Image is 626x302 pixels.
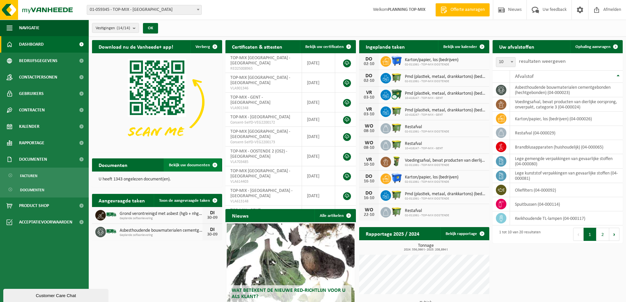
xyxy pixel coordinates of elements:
[405,147,443,151] span: 10-418247 - TOP-MIX - GENT
[20,170,37,182] span: Facturen
[405,113,486,117] span: 10-418247 - TOP-MIX - GENT
[405,80,486,83] span: 02-011061 - TOP-MIX OOSTENDE
[19,197,49,214] span: Product Shop
[584,228,596,241] button: 1
[19,118,39,135] span: Kalender
[405,158,486,163] span: Voedingsafval, bevat producten van dierlijke oorsprong, onverpakt, categorie 3
[230,179,296,184] span: VLA614403
[438,40,489,53] a: Bekijk uw kalender
[496,227,541,242] div: 1 tot 10 van 20 resultaten
[391,206,402,217] img: WB-1100-HPE-GN-50
[196,45,210,49] span: Verberg
[120,233,202,237] span: Geplande zelfaanlevering
[609,228,619,241] button: Next
[230,75,290,85] span: TOP-MIX [GEOGRAPHIC_DATA] - [GEOGRAPHIC_DATA]
[230,115,290,120] span: TOP-MIX - [GEOGRAPHIC_DATA]
[449,7,486,13] span: Offerte aanvragen
[302,73,336,93] td: [DATE]
[359,227,426,240] h2: Rapportage 2025 / 2024
[362,248,489,251] span: 2024: 556,066 t - 2025: 208,894 t
[302,166,336,186] td: [DATE]
[515,74,534,79] span: Afvalstof
[302,186,336,206] td: [DATE]
[391,189,402,200] img: WB-1100-HPE-GN-50
[510,83,623,97] td: asbesthoudende bouwmaterialen cementgebonden (hechtgebonden) (04-000023)
[362,95,376,100] div: 03-10
[230,159,296,165] span: VLA703485
[230,56,290,66] span: TOP-MIX [GEOGRAPHIC_DATA] - [GEOGRAPHIC_DATA]
[435,3,490,16] a: Offerte aanvragen
[405,208,449,214] span: Restafval
[391,105,402,117] img: WB-1100-HPE-GN-50
[362,107,376,112] div: VR
[362,73,376,79] div: DO
[19,102,45,118] span: Contracten
[496,58,515,67] span: 10
[405,197,486,201] span: 02-011061 - TOP-MIX OOSTENDE
[362,57,376,62] div: DO
[230,169,290,179] span: TOP-MIX [GEOGRAPHIC_DATA] - [GEOGRAPHIC_DATA]
[405,163,486,167] span: 02-011061 - TOP-MIX OOSTENDE
[19,36,44,53] span: Dashboard
[87,5,201,14] span: 01-059345 - TOP-MIX - Oostende
[106,209,117,220] img: BL-SO-LV
[120,228,202,233] span: Asbesthoudende bouwmaterialen cementgebonden (hechtgebonden)
[510,197,623,211] td: spuitbussen (04-000114)
[575,45,611,49] span: Ophaling aanvragen
[510,126,623,140] td: restafval (04-000029)
[510,154,623,169] td: lege gemengde verpakkingen van gevaarlijke stoffen (04-000080)
[92,40,180,53] h2: Download nu de Vanheede+ app!
[230,105,296,111] span: VLA901348
[120,211,202,217] span: Grond verontreinigd met asbest (hgb + nhgb) – afdruipzone
[106,226,117,237] img: BL-SO-LV
[362,179,376,184] div: 16-10
[96,23,130,33] span: Vestigingen
[362,213,376,217] div: 22-10
[405,58,458,63] span: Karton/papier, los (bedrijven)
[362,244,489,251] h3: Tonnage
[159,198,210,203] span: Toon de aangevraagde taken
[391,89,402,100] img: WB-1100-CU
[206,210,219,216] div: DI
[19,151,47,168] span: Documenten
[359,40,411,53] h2: Ingeplande taken
[19,69,57,85] span: Contactpersonen
[3,288,110,302] iframe: chat widget
[510,112,623,126] td: karton/papier, los (bedrijven) (04-000026)
[362,129,376,133] div: 08-10
[596,228,609,241] button: 2
[405,130,449,134] span: 02-011061 - TOP-MIX OOSTENDE
[92,158,134,171] h2: Documenten
[405,74,486,80] span: Pmd (plastiek, metaal, drankkartons) (bedrijven)
[230,129,290,139] span: TOP-MIX [GEOGRAPHIC_DATA] - [GEOGRAPHIC_DATA]
[405,96,486,100] span: 10-418247 - TOP-MIX - GENT
[405,175,458,180] span: Karton/papier, los (bedrijven)
[164,158,221,172] a: Bekijk uw documenten
[230,120,296,125] span: Consent-SelfD-VEG2200172
[206,216,219,220] div: 30-09
[391,156,402,167] img: WB-0060-HPE-GN-50
[570,40,622,53] a: Ophaling aanvragen
[302,93,336,112] td: [DATE]
[405,192,486,197] span: Pmd (plastiek, metaal, drankkartons) (bedrijven)
[443,45,477,49] span: Bekijk uw kalender
[510,183,623,197] td: oliefilters (04-000092)
[391,122,402,133] img: WB-1100-HPE-GN-50
[510,97,623,112] td: voedingsafval, bevat producten van dierlijke oorsprong, onverpakt, categorie 3 (04-000024)
[169,163,210,167] span: Bekijk uw documenten
[519,59,566,64] label: resultaten weergeven
[391,55,402,66] img: WB-1100-HPE-BE-01
[302,127,336,147] td: [DATE]
[206,232,219,237] div: 30-09
[493,40,541,53] h2: Uw afvalstoffen
[92,194,151,207] h2: Aangevraagde taken
[302,147,336,166] td: [DATE]
[362,146,376,150] div: 08-10
[300,40,355,53] a: Bekijk uw certificaten
[510,169,623,183] td: lege kunststof verpakkingen van gevaarlijke stoffen (04-000081)
[120,217,202,221] span: Geplande zelfaanlevering
[302,53,336,73] td: [DATE]
[92,23,139,33] button: Vestigingen(14/14)
[230,188,292,198] span: TOP-MIX - [GEOGRAPHIC_DATA] - [GEOGRAPHIC_DATA]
